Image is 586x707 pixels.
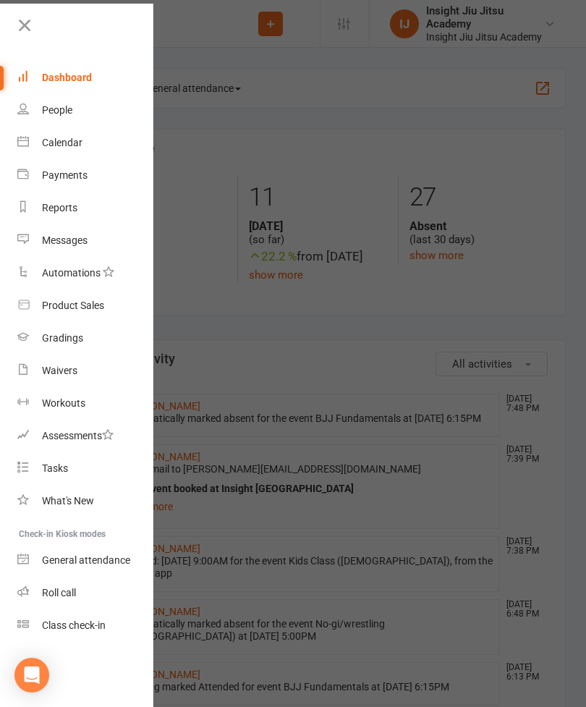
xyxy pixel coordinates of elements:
[17,485,154,517] a: What's New
[42,300,104,311] div: Product Sales
[17,387,154,420] a: Workouts
[42,365,77,376] div: Waivers
[42,137,82,148] div: Calendar
[14,658,49,693] div: Open Intercom Messenger
[17,577,154,609] a: Roll call
[17,609,154,642] a: Class kiosk mode
[17,62,154,94] a: Dashboard
[17,224,154,257] a: Messages
[42,104,72,116] div: People
[17,257,154,289] a: Automations
[17,159,154,192] a: Payments
[42,234,88,246] div: Messages
[42,430,114,441] div: Assessments
[17,94,154,127] a: People
[42,619,106,631] div: Class check-in
[42,202,77,213] div: Reports
[42,554,130,566] div: General attendance
[17,355,154,387] a: Waivers
[17,192,154,224] a: Reports
[17,322,154,355] a: Gradings
[42,72,92,83] div: Dashboard
[42,169,88,181] div: Payments
[42,332,83,344] div: Gradings
[42,587,76,598] div: Roll call
[42,397,85,409] div: Workouts
[17,452,154,485] a: Tasks
[42,267,101,279] div: Automations
[42,462,68,474] div: Tasks
[42,495,94,507] div: What's New
[17,127,154,159] a: Calendar
[17,544,154,577] a: General attendance kiosk mode
[17,420,154,452] a: Assessments
[17,289,154,322] a: Product Sales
